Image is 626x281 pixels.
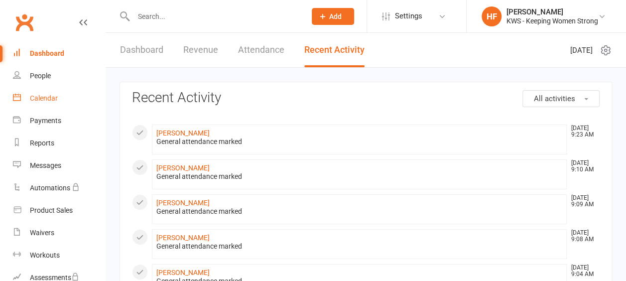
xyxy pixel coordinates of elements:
[13,110,105,132] a: Payments
[522,90,600,107] button: All activities
[13,87,105,110] a: Calendar
[130,9,299,23] input: Search...
[30,184,70,192] div: Automations
[183,33,218,67] a: Revenue
[156,199,210,207] a: [PERSON_NAME]
[13,199,105,222] a: Product Sales
[312,8,354,25] button: Add
[12,10,37,35] a: Clubworx
[13,42,105,65] a: Dashboard
[30,94,58,102] div: Calendar
[566,160,599,173] time: [DATE] 9:10 AM
[30,206,73,214] div: Product Sales
[156,164,210,172] a: [PERSON_NAME]
[13,154,105,177] a: Messages
[13,222,105,244] a: Waivers
[570,44,593,56] span: [DATE]
[329,12,342,20] span: Add
[13,65,105,87] a: People
[395,5,422,27] span: Settings
[132,90,600,106] h3: Recent Activity
[13,244,105,267] a: Workouts
[156,234,210,242] a: [PERSON_NAME]
[30,49,64,57] div: Dashboard
[13,132,105,154] a: Reports
[156,129,210,137] a: [PERSON_NAME]
[30,251,60,259] div: Workouts
[120,33,163,67] a: Dashboard
[506,7,598,16] div: [PERSON_NAME]
[30,161,61,169] div: Messages
[238,33,284,67] a: Attendance
[156,242,562,251] div: General attendance marked
[506,16,598,25] div: KWS - Keeping Women Strong
[304,33,365,67] a: Recent Activity
[156,269,210,277] a: [PERSON_NAME]
[534,94,575,103] span: All activities
[156,207,562,216] div: General attendance marked
[13,177,105,199] a: Automations
[566,195,599,208] time: [DATE] 9:09 AM
[566,125,599,138] time: [DATE] 9:23 AM
[30,139,54,147] div: Reports
[30,72,51,80] div: People
[156,172,562,181] div: General attendance marked
[566,265,599,278] time: [DATE] 9:04 AM
[30,229,54,237] div: Waivers
[156,138,562,146] div: General attendance marked
[566,230,599,243] time: [DATE] 9:08 AM
[30,117,61,125] div: Payments
[482,6,501,26] div: HF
